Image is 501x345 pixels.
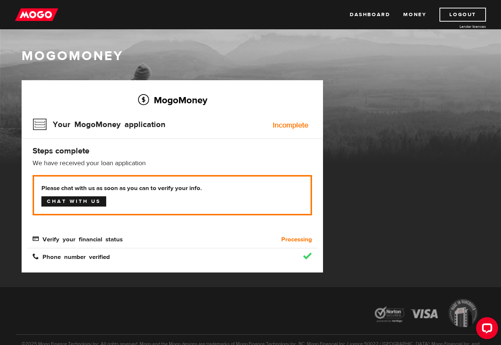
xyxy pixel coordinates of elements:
p: We have received your loan application [33,159,312,168]
span: Verify your financial status [33,235,123,242]
a: Money [403,8,426,22]
a: Chat with us [41,196,106,207]
span: Phone number verified [33,253,110,259]
b: Please chat with us as soon as you can to verify your info. [41,184,303,193]
h3: Your MogoMoney application [33,115,166,134]
div: Incomplete [273,122,308,129]
h1: MogoMoney [22,48,479,64]
a: Dashboard [350,8,390,22]
iframe: LiveChat chat widget [470,314,501,345]
h2: MogoMoney [33,92,312,108]
b: Processing [281,235,312,244]
a: Logout [439,8,486,22]
h4: Steps complete [33,146,312,156]
img: mogo_logo-11ee424be714fa7cbb0f0f49df9e16ec.png [15,8,58,22]
a: Lender licences [431,24,486,29]
img: legal-icons-92a2ffecb4d32d839781d1b4e4802d7b.png [368,293,485,335]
